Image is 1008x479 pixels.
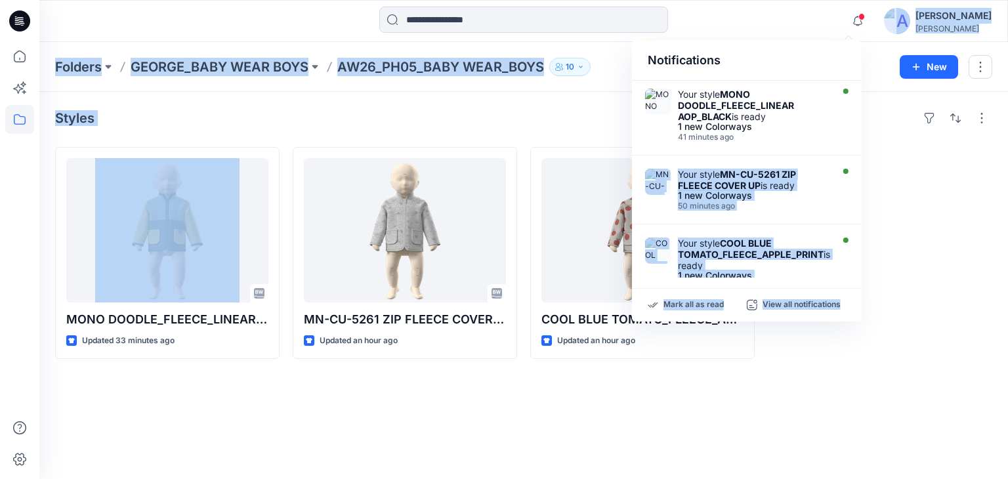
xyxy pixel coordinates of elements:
[763,299,841,311] p: View all notifications
[678,89,829,122] div: Your style is ready
[55,110,94,126] h4: Styles
[66,158,268,302] a: MONO DOODLE_FLEECE_LINEAR AOP_BLACK
[678,169,796,191] strong: MN-CU-5261 ZIP FLEECE COVER UP
[541,310,744,329] p: COOL BLUE TOMATO_FLEECE_APPLE_PRINT
[66,310,268,329] p: MONO DOODLE_FLEECE_LINEAR AOP_BLACK
[645,89,671,115] img: MONO DOODLE_FLEECE_LINEAR AOP_BLACK
[55,58,102,76] a: Folders
[557,334,635,348] p: Updated an hour ago
[549,58,591,76] button: 10
[541,158,744,302] a: COOL BLUE TOMATO_FLEECE_APPLE_PRINT
[131,58,308,76] a: GEORGE_BABY WEAR BOYS
[645,238,671,264] img: COOL BLUE TOMATO_FLEECE_APPLE_PRINT
[678,122,829,131] div: 1 new Colorways
[915,8,992,24] div: [PERSON_NAME]
[632,41,862,81] div: Notifications
[678,169,829,191] div: Your style is ready
[884,8,910,34] img: avatar
[678,201,829,211] div: Wednesday, September 03, 2025 11:44
[678,133,829,142] div: Wednesday, September 03, 2025 11:54
[337,58,544,76] p: AW26_PH05_BABY WEAR_BOYS
[900,55,958,79] button: New
[645,169,671,195] img: MN-CU-5261 ZIP FLEECE COVER UP
[678,271,830,280] div: 1 new Colorways
[82,334,175,348] p: Updated 33 minutes ago
[304,158,506,302] a: MN-CU-5261 ZIP FLEECE COVER UP
[678,89,794,122] strong: MONO DOODLE_FLEECE_LINEAR AOP_BLACK
[663,299,724,311] p: Mark all as read
[678,238,824,260] strong: COOL BLUE TOMATO_FLEECE_APPLE_PRINT
[678,191,829,200] div: 1 new Colorways
[678,238,830,271] div: Your style is ready
[320,334,398,348] p: Updated an hour ago
[566,60,574,74] p: 10
[915,24,992,33] div: [PERSON_NAME]
[304,310,506,329] p: MN-CU-5261 ZIP FLEECE COVER UP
